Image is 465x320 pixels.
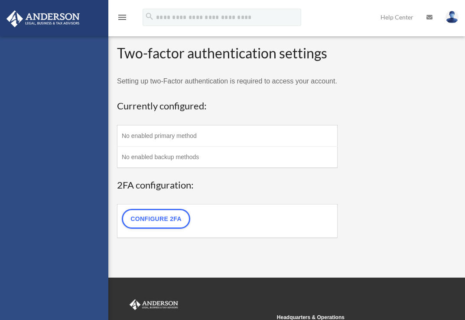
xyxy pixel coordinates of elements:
a: menu [117,15,127,22]
td: No enabled backup methods [117,147,338,168]
h3: 2FA configuration: [117,179,338,192]
img: Anderson Advisors Platinum Portal [4,10,82,27]
img: Anderson Advisors Platinum Portal [128,299,180,310]
i: menu [117,12,127,22]
td: No enabled primary method [117,125,338,147]
a: Configure 2FA [122,209,190,229]
h3: Currently configured: [117,99,338,113]
h2: Two-factor authentication settings [117,44,338,63]
i: search [145,12,154,21]
img: User Pic [445,11,458,23]
p: Setting up two-Factor authentication is required to access your account. [117,75,338,87]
